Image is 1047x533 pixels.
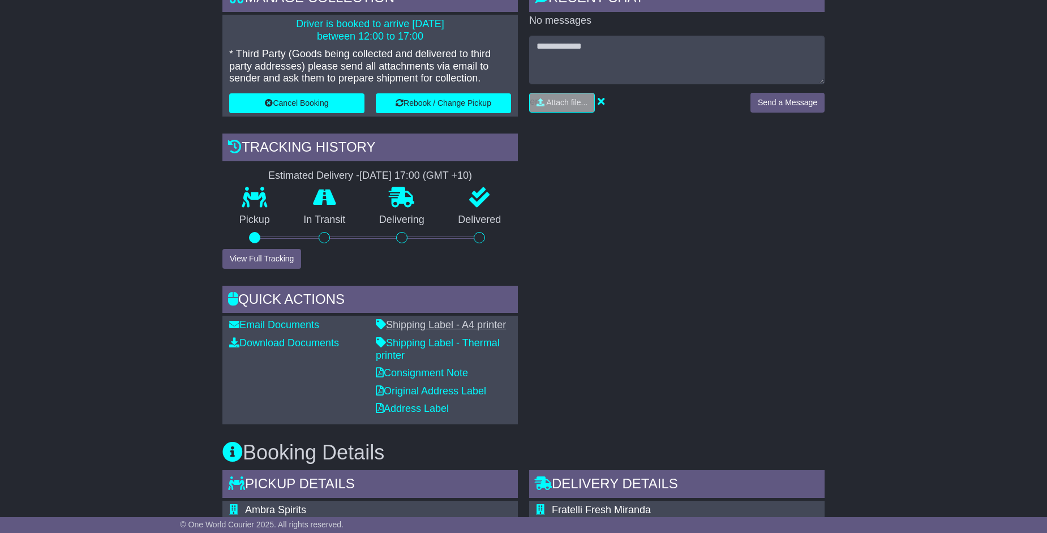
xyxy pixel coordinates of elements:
[229,337,339,349] a: Download Documents
[376,337,500,361] a: Shipping Label - Thermal printer
[180,520,344,529] span: © One World Courier 2025. All rights reserved.
[441,214,518,226] p: Delivered
[229,48,511,85] p: * Third Party (Goods being collected and delivered to third party addresses) please send all atta...
[376,403,449,414] a: Address Label
[376,367,468,379] a: Consignment Note
[245,504,306,515] span: Ambra Spirits
[359,170,472,182] div: [DATE] 17:00 (GMT +10)
[750,93,825,113] button: Send a Message
[376,319,506,330] a: Shipping Label - A4 printer
[362,214,441,226] p: Delivering
[222,170,518,182] div: Estimated Delivery -
[376,93,511,113] button: Rebook / Change Pickup
[229,93,364,113] button: Cancel Booking
[529,15,825,27] p: No messages
[376,385,486,397] a: Original Address Label
[229,18,511,42] p: Driver is booked to arrive [DATE] between 12:00 to 17:00
[552,504,651,515] span: Fratelli Fresh Miranda
[529,470,825,501] div: Delivery Details
[229,319,319,330] a: Email Documents
[222,441,825,464] h3: Booking Details
[222,214,287,226] p: Pickup
[222,470,518,501] div: Pickup Details
[287,214,363,226] p: In Transit
[222,286,518,316] div: Quick Actions
[222,134,518,164] div: Tracking history
[222,249,301,269] button: View Full Tracking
